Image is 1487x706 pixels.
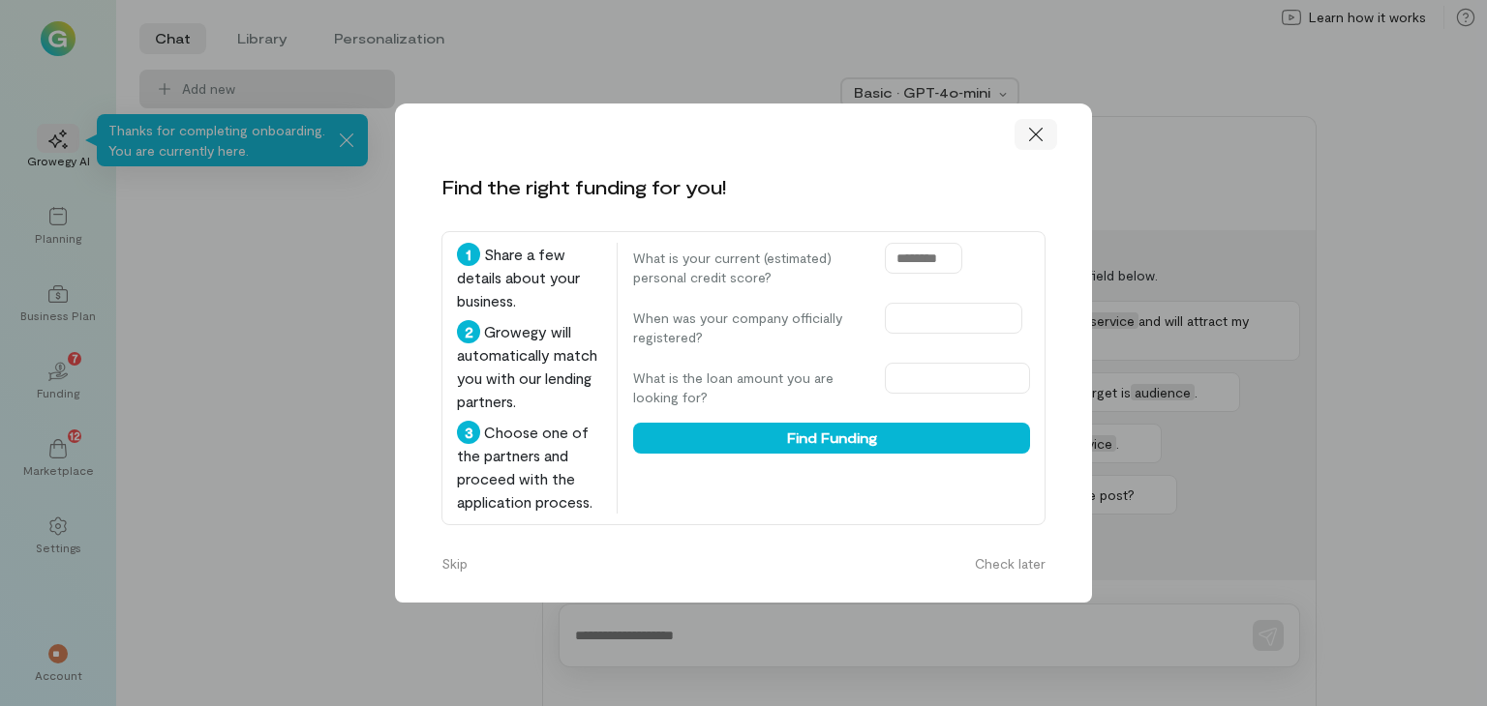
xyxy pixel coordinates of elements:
label: What is your current (estimated) personal credit score? [633,249,865,287]
button: Find Funding [633,423,1030,454]
div: 1 [457,243,480,266]
div: Growegy will automatically match you with our lending partners. [457,320,601,413]
div: 3 [457,421,480,444]
div: Choose one of the partners and proceed with the application process. [457,421,601,514]
div: Share a few details about your business. [457,243,601,312]
button: Skip [430,548,479,579]
label: When was your company officially registered? [633,309,865,347]
button: Check later [963,548,1057,579]
div: Find the right funding for you! [441,173,726,200]
div: 2 [457,320,480,343]
label: What is the loan amount you are looking for? [633,368,865,407]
